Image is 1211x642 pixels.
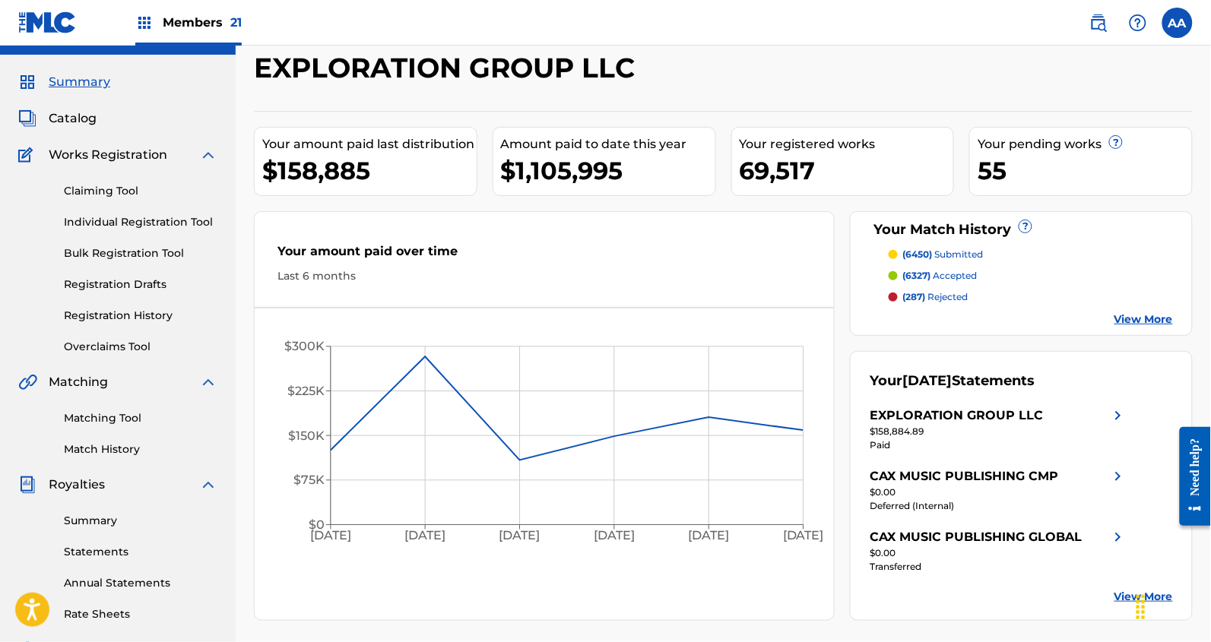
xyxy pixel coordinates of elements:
div: Last 6 months [277,268,811,284]
a: Public Search [1083,8,1114,38]
span: Catalog [49,109,97,128]
span: (6327) [902,270,930,281]
img: help [1129,14,1147,32]
span: (6450) [902,248,932,260]
div: EXPLORATION GROUP LLC [870,406,1043,425]
tspan: [DATE] [310,528,351,542]
tspan: $300K [284,340,325,354]
tspan: [DATE] [404,528,445,542]
a: Matching Tool [64,410,217,426]
p: rejected [902,290,968,304]
div: Your registered works [740,135,954,153]
span: Works Registration [49,146,167,164]
img: expand [199,476,217,494]
tspan: $150K [288,429,325,443]
p: accepted [902,269,977,283]
img: Matching [18,373,37,391]
div: User Menu [1162,8,1193,38]
div: Help [1123,8,1153,38]
tspan: [DATE] [783,528,824,542]
a: Match History [64,441,217,457]
a: Rate Sheets [64,606,217,622]
div: CAX MUSIC PUBLISHING CMP [870,467,1058,485]
a: (6450) submitted [889,248,1173,261]
div: Transferred [870,560,1127,574]
tspan: [DATE] [689,528,730,542]
img: expand [199,146,217,164]
div: Drag [1129,584,1153,630]
img: Top Rightsholders [135,14,154,32]
img: MLC Logo [18,11,77,33]
div: Your amount paid last distribution [262,135,477,153]
span: [DATE] [902,372,952,389]
span: ? [1019,220,1032,232]
span: Summary [49,73,110,91]
div: $0.00 [870,485,1127,499]
div: $158,884.89 [870,425,1127,438]
a: View More [1114,589,1173,605]
tspan: [DATE] [594,528,635,542]
a: SummarySummary [18,73,110,91]
a: Individual Registration Tool [64,214,217,230]
img: Summary [18,73,36,91]
a: Registration History [64,308,217,324]
iframe: Resource Center [1168,416,1211,538]
div: Your Statements [870,371,1035,391]
img: right chevron icon [1109,406,1127,425]
a: Annual Statements [64,575,217,591]
span: Members [163,14,242,31]
img: right chevron icon [1109,467,1127,485]
a: Registration Drafts [64,277,217,293]
span: Matching [49,373,108,391]
a: Claiming Tool [64,183,217,199]
span: (287) [902,291,925,302]
h2: EXPLORATION GROUP LLC [254,51,642,85]
div: Your Match History [870,220,1173,240]
img: Royalties [18,476,36,494]
div: Deferred (Internal) [870,499,1127,513]
span: Royalties [49,476,105,494]
span: 21 [230,15,242,30]
a: EXPLORATION GROUP LLCright chevron icon$158,884.89Paid [870,406,1127,452]
a: CAX MUSIC PUBLISHING GLOBALright chevron icon$0.00Transferred [870,528,1127,574]
a: Summary [64,513,217,529]
a: Bulk Registration Tool [64,245,217,261]
tspan: [DATE] [499,528,541,542]
div: Paid [870,438,1127,452]
tspan: $0 [309,517,325,532]
img: right chevron icon [1109,528,1127,546]
div: $1,105,995 [501,153,715,188]
iframe: Chat Widget [1135,569,1211,642]
tspan: $75K [293,473,325,488]
div: Amount paid to date this year [501,135,715,153]
img: expand [199,373,217,391]
a: Statements [64,544,217,560]
tspan: $225K [287,384,325,398]
div: CAX MUSIC PUBLISHING GLOBAL [870,528,1082,546]
a: (287) rejected [889,290,1173,304]
a: CatalogCatalog [18,109,97,128]
img: Works Registration [18,146,38,164]
img: search [1089,14,1108,32]
div: 69,517 [740,153,954,188]
a: CAX MUSIC PUBLISHING CMPright chevron icon$0.00Deferred (Internal) [870,467,1127,513]
a: View More [1114,312,1173,327]
a: Overclaims Tool [64,339,217,355]
div: 55 [978,153,1192,188]
div: Your pending works [978,135,1192,153]
div: $158,885 [262,153,477,188]
div: Your amount paid over time [277,242,811,268]
div: $0.00 [870,546,1127,560]
span: ? [1110,136,1122,148]
p: submitted [902,248,983,261]
img: Catalog [18,109,36,128]
a: (6327) accepted [889,269,1173,283]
